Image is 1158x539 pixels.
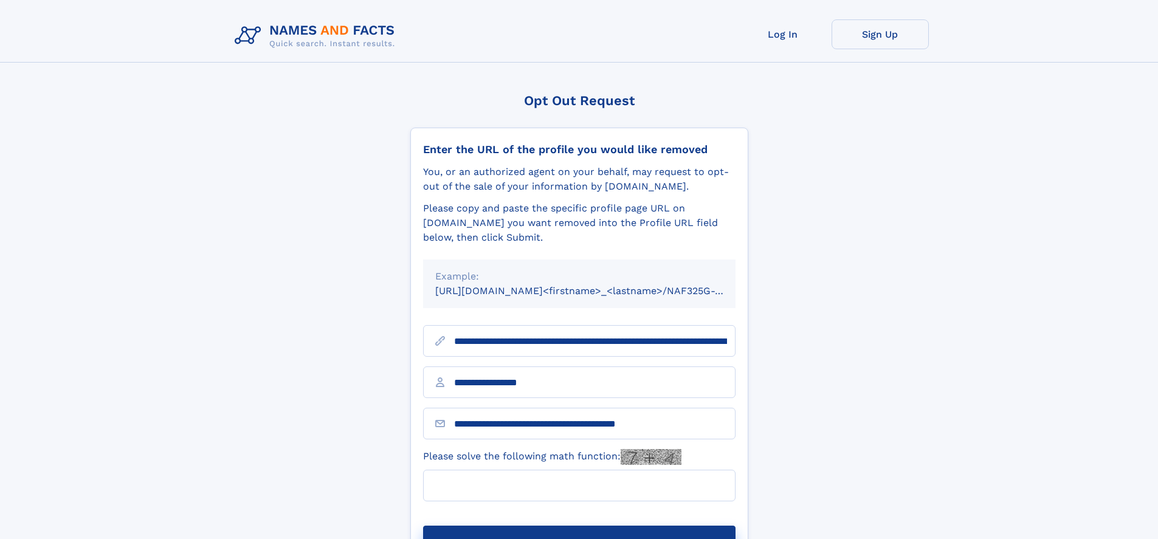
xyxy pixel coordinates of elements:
[435,269,723,284] div: Example:
[423,201,736,245] div: Please copy and paste the specific profile page URL on [DOMAIN_NAME] you want removed into the Pr...
[734,19,832,49] a: Log In
[423,165,736,194] div: You, or an authorized agent on your behalf, may request to opt-out of the sale of your informatio...
[410,93,748,108] div: Opt Out Request
[832,19,929,49] a: Sign Up
[423,143,736,156] div: Enter the URL of the profile you would like removed
[435,285,759,297] small: [URL][DOMAIN_NAME]<firstname>_<lastname>/NAF325G-xxxxxxxx
[423,449,681,465] label: Please solve the following math function:
[230,19,405,52] img: Logo Names and Facts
